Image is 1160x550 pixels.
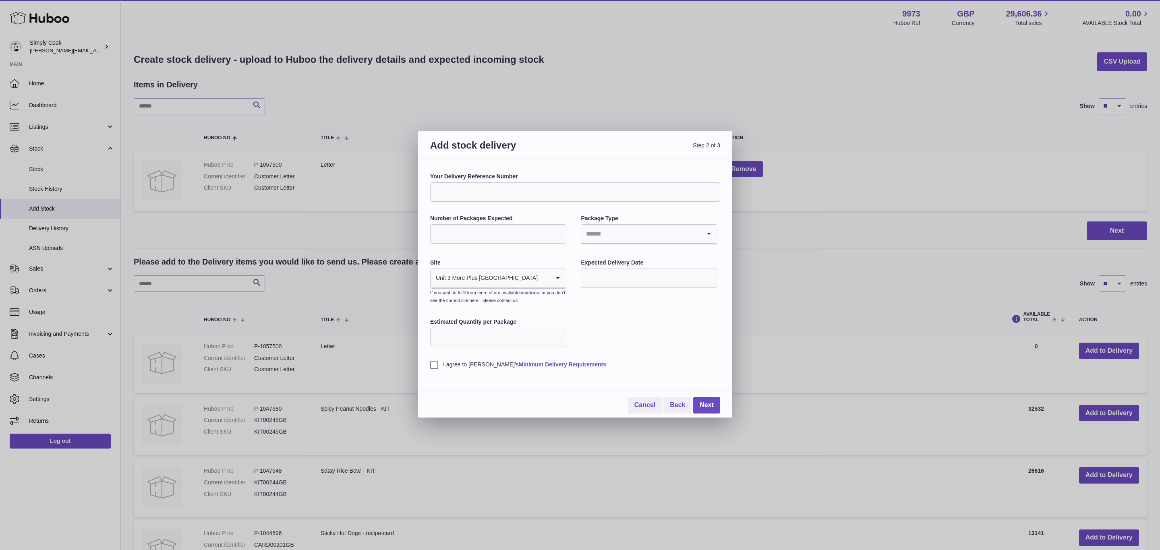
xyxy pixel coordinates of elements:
label: Site [430,259,566,267]
label: I agree to [PERSON_NAME]'s [430,361,720,368]
div: Search for option [581,225,717,244]
label: Estimated Quantity per Package [430,318,566,326]
h3: Add stock delivery [430,139,575,161]
a: Back [663,397,692,414]
small: If you wish to fulfil from more of our available , or you don’t see the correct site here - pleas... [430,290,565,303]
label: Your Delivery Reference Number [430,173,720,180]
label: Expected Delivery Date [581,259,717,267]
span: Unit 3 More Plus [GEOGRAPHIC_DATA] [431,269,538,287]
a: Next [693,397,720,414]
label: Package Type [581,215,717,222]
a: locations [519,290,539,295]
span: Step 2 of 3 [575,139,720,161]
a: Cancel [628,397,662,414]
a: Minimum Delivery Requirements [519,361,606,368]
label: Number of Packages Expected [430,215,566,222]
input: Search for option [581,225,700,243]
input: Search for option [538,269,550,287]
div: Search for option [431,269,566,288]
